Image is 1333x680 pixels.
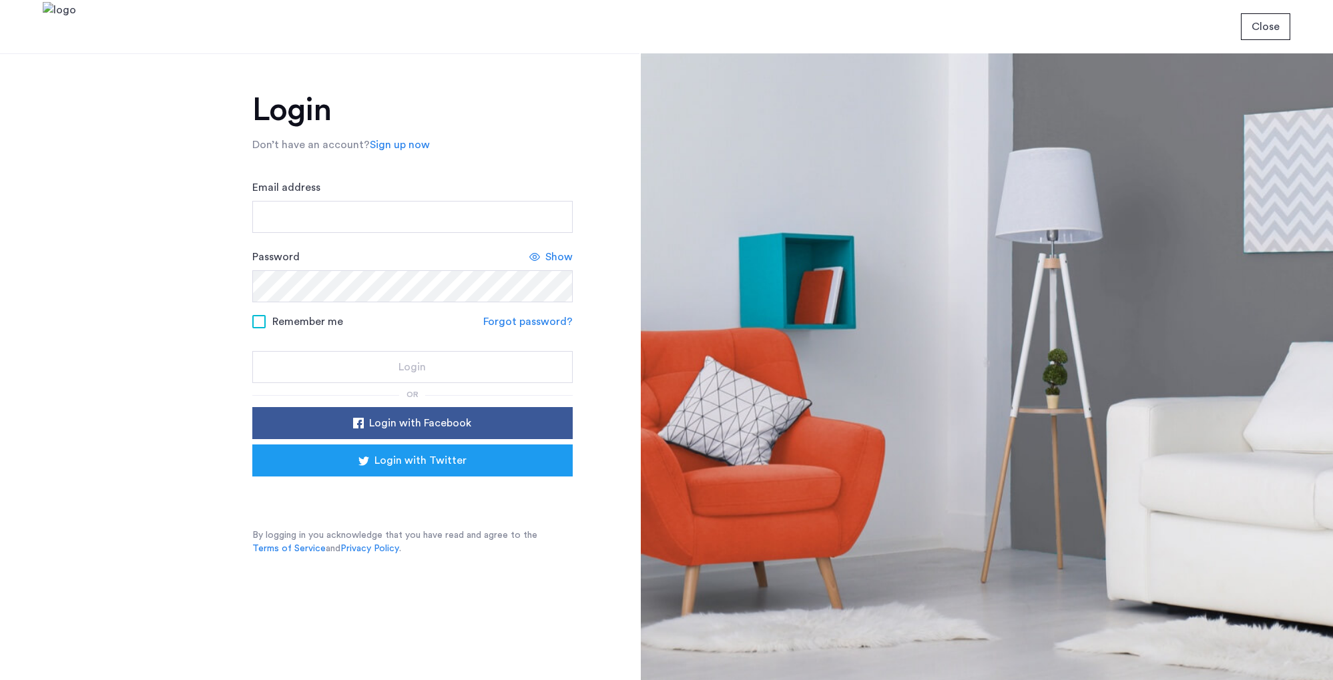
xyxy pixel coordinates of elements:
span: or [407,390,419,398]
img: logo [43,2,76,52]
label: Password [252,249,300,265]
a: Terms of Service [252,542,326,555]
span: Remember me [272,314,343,330]
span: Show [545,249,573,265]
span: Login [398,359,426,375]
a: Sign up now [370,137,430,153]
span: Login with Twitter [374,452,467,468]
a: Privacy Policy [340,542,399,555]
span: Close [1252,19,1280,35]
button: button [1241,13,1290,40]
button: button [252,351,573,383]
a: Forgot password? [483,314,573,330]
button: button [252,407,573,439]
span: Don’t have an account? [252,139,370,150]
button: button [252,444,573,476]
span: Login with Facebook [369,415,471,431]
h1: Login [252,94,573,126]
p: By logging in you acknowledge that you have read and agree to the and . [252,529,573,555]
label: Email address [252,180,320,196]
